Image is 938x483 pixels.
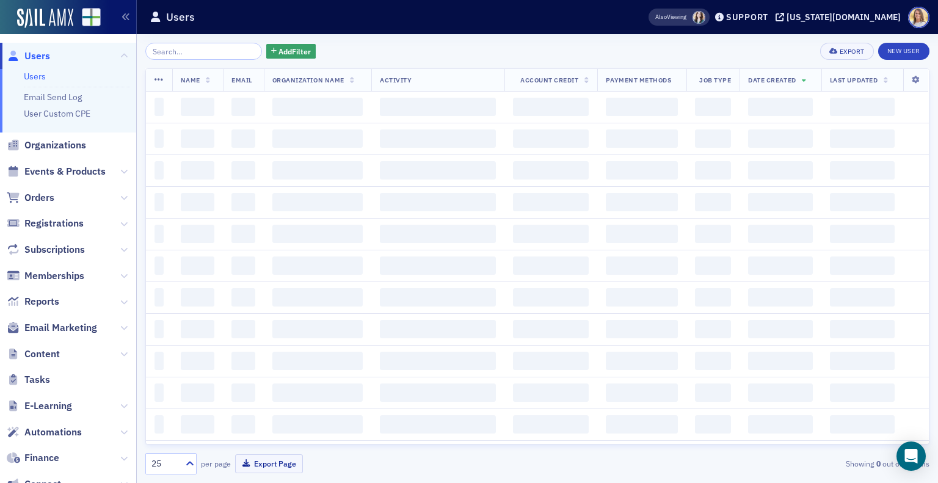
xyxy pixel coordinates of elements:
span: ‌ [272,352,363,370]
span: ‌ [231,383,255,402]
span: ‌ [513,98,589,116]
span: ‌ [748,256,813,275]
span: Registrations [24,217,84,230]
span: ‌ [695,98,731,116]
span: Events & Products [24,165,106,178]
span: ‌ [155,383,164,402]
span: Content [24,347,60,361]
span: ‌ [155,256,164,275]
span: ‌ [380,225,496,243]
span: Users [24,49,50,63]
span: ‌ [748,415,813,434]
span: ‌ [155,320,164,338]
a: View Homepage [73,8,101,29]
span: ‌ [695,288,731,307]
span: ‌ [606,129,678,148]
span: ‌ [380,98,496,116]
span: ‌ [748,161,813,180]
span: ‌ [272,98,363,116]
span: ‌ [380,161,496,180]
a: Users [24,71,46,82]
span: ‌ [155,193,164,211]
div: Support [726,12,768,23]
span: ‌ [748,225,813,243]
span: ‌ [272,161,363,180]
span: ‌ [513,320,589,338]
span: ‌ [513,256,589,275]
a: Organizations [7,139,86,152]
span: ‌ [748,320,813,338]
span: Viewing [655,13,686,21]
span: Add Filter [278,46,311,57]
span: ‌ [695,161,731,180]
span: Orders [24,191,54,205]
span: ‌ [830,256,895,275]
strong: 0 [874,458,882,469]
span: Organizations [24,139,86,152]
a: Memberships [7,269,84,283]
div: 25 [151,457,178,470]
h1: Users [166,10,195,24]
div: Export [840,48,865,55]
span: ‌ [830,225,895,243]
span: ‌ [380,288,496,307]
span: ‌ [513,352,589,370]
span: Subscriptions [24,243,85,256]
span: ‌ [231,129,255,148]
span: ‌ [181,98,215,116]
span: ‌ [155,129,164,148]
span: ‌ [231,193,255,211]
span: ‌ [272,193,363,211]
span: ‌ [748,193,813,211]
span: Sarah Lowery [693,11,705,24]
div: Also [655,13,667,21]
span: ‌ [695,225,731,243]
input: Search… [145,43,262,60]
span: ‌ [181,161,215,180]
span: Profile [908,7,929,28]
span: ‌ [606,161,678,180]
span: ‌ [513,225,589,243]
span: ‌ [606,320,678,338]
span: Payment Methods [606,76,671,84]
span: ‌ [181,383,215,402]
span: ‌ [380,383,496,402]
a: Orders [7,191,54,205]
span: ‌ [830,415,895,434]
a: Email Send Log [24,92,82,103]
span: ‌ [606,415,678,434]
span: ‌ [606,352,678,370]
button: [US_STATE][DOMAIN_NAME] [776,13,905,21]
div: [US_STATE][DOMAIN_NAME] [787,12,901,23]
a: User Custom CPE [24,108,90,119]
a: Content [7,347,60,361]
span: ‌ [272,288,363,307]
span: ‌ [830,98,895,116]
span: ‌ [748,288,813,307]
span: ‌ [606,225,678,243]
button: AddFilter [266,44,316,59]
span: ‌ [231,161,255,180]
span: ‌ [606,256,678,275]
span: ‌ [695,383,731,402]
span: ‌ [181,320,215,338]
a: E-Learning [7,399,72,413]
span: ‌ [380,256,496,275]
span: ‌ [748,98,813,116]
a: Users [7,49,50,63]
label: per page [201,458,231,469]
span: ‌ [513,193,589,211]
span: ‌ [748,383,813,402]
span: ‌ [231,415,255,434]
span: ‌ [181,129,215,148]
span: ‌ [231,225,255,243]
span: ‌ [181,256,215,275]
span: ‌ [380,415,496,434]
span: Memberships [24,269,84,283]
span: ‌ [181,225,215,243]
span: ‌ [231,98,255,116]
a: Automations [7,426,82,439]
span: Finance [24,451,59,465]
span: ‌ [748,352,813,370]
a: New User [878,43,929,60]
